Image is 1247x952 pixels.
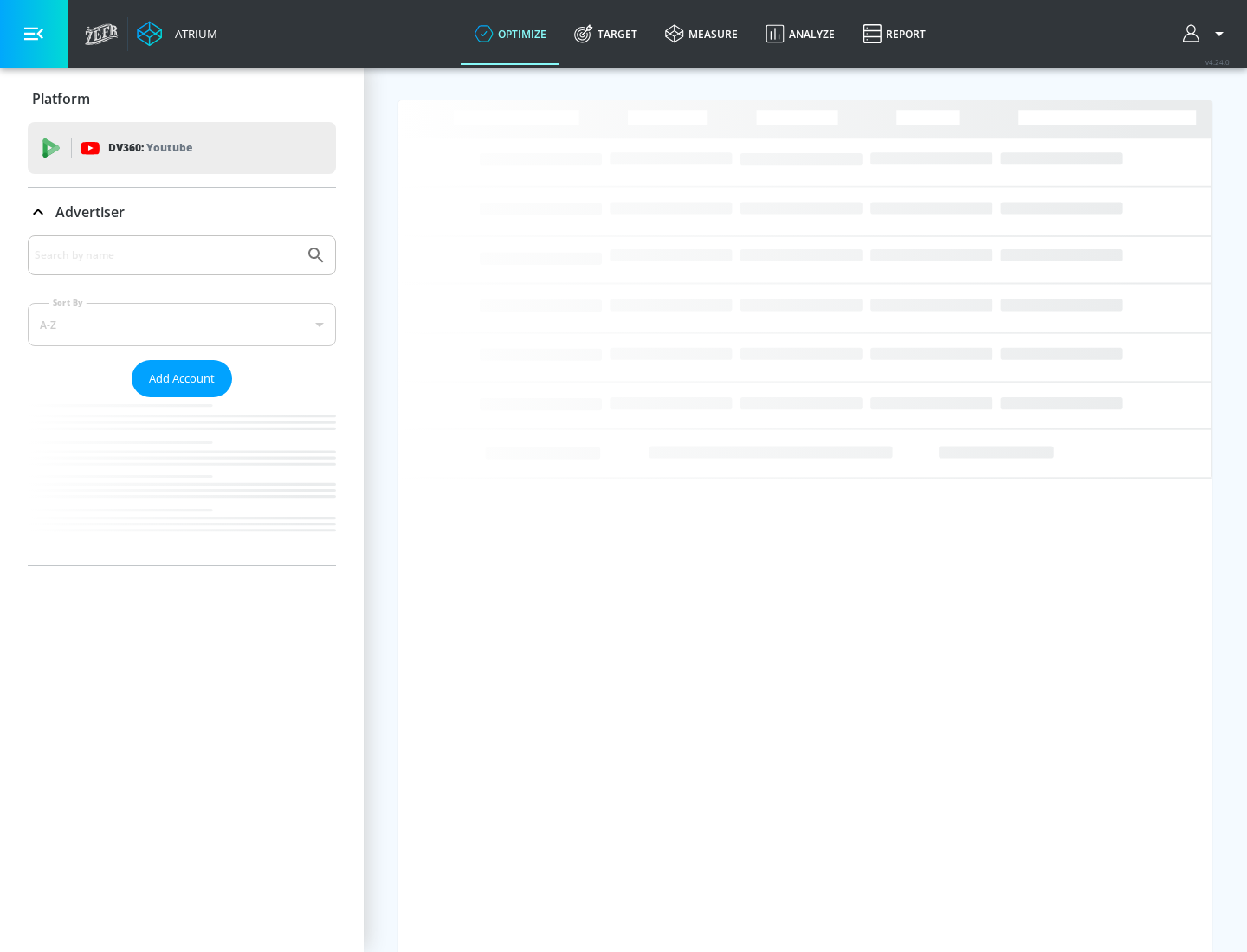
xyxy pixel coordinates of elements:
span: v 4.24.0 [1205,57,1230,67]
div: Platform [28,74,336,123]
a: optimize [461,3,560,65]
div: Advertiser [28,235,336,565]
p: Advertiser [55,203,125,222]
a: Target [560,3,651,65]
label: Sort By [49,297,87,308]
a: Report [849,3,940,65]
div: DV360: Youtube [28,122,336,174]
a: measure [651,3,752,65]
p: Youtube [146,138,192,157]
div: A-Z [28,303,336,346]
nav: list of Advertiser [28,397,336,565]
button: Add Account [132,360,232,397]
div: Atrium [168,26,217,42]
p: DV360: [108,138,192,158]
a: Analyze [752,3,849,65]
div: Advertiser [28,188,336,236]
p: Platform [32,89,90,108]
input: Search by name [35,244,297,267]
span: Add Account [149,369,215,389]
a: Atrium [137,21,217,47]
